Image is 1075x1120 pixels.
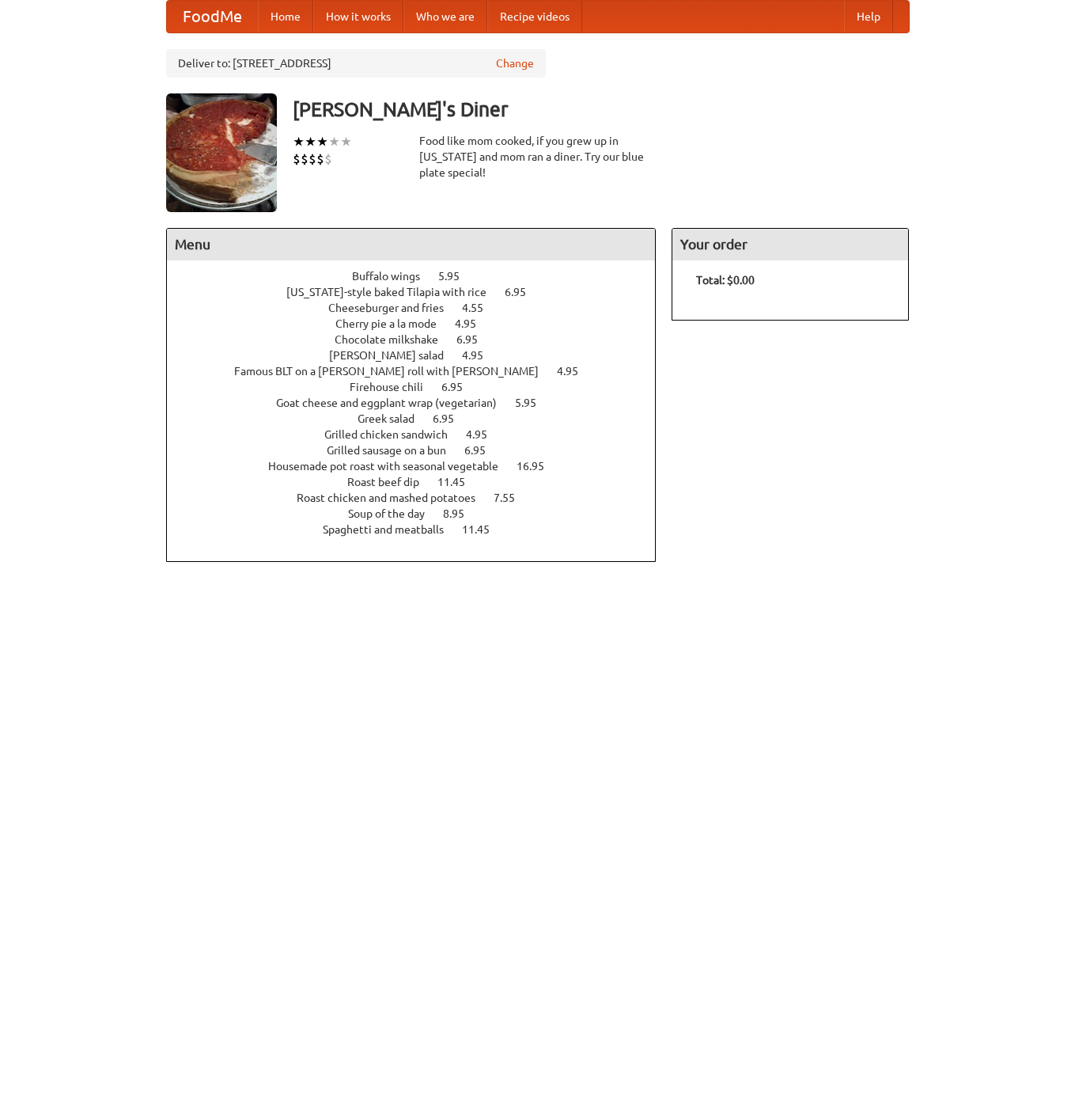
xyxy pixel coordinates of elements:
[340,133,352,150] li: ★
[308,150,316,168] li: $
[455,317,492,330] span: 4.95
[350,381,439,393] span: Firehouse chili
[234,365,608,378] a: Famous BLT on a [PERSON_NAME] roll with [PERSON_NAME] 4.95
[316,133,328,150] li: ★
[166,93,277,212] img: angular.jpg
[328,302,513,314] a: Cheeseburger and fries 4.55
[316,150,324,168] li: $
[462,302,499,314] span: 4.55
[466,428,503,441] span: 4.95
[505,286,542,298] span: 6.95
[358,412,430,425] span: Greek salad
[276,397,566,409] a: Goat cheese and eggplant wrap (vegetarian) 5.95
[443,507,480,520] span: 8.95
[301,150,308,168] li: $
[293,133,305,150] li: ★
[335,317,505,330] a: Cherry pie a la mode 4.95
[348,507,441,520] span: Soup of the day
[323,523,519,536] a: Spaghetti and meatballs 11.45
[672,229,908,260] h4: Your order
[335,333,454,346] span: Chocolate milkshake
[438,270,475,283] span: 5.95
[329,349,460,362] span: [PERSON_NAME] salad
[293,93,910,125] h3: [PERSON_NAME]'s Diner
[347,476,435,488] span: Roast beef dip
[166,49,546,78] div: Deliver to: [STREET_ADDRESS]
[305,133,316,150] li: ★
[464,444,502,457] span: 6.95
[352,270,436,283] span: Buffalo wings
[517,460,560,473] span: 16.95
[403,1,487,32] a: Who we are
[419,133,657,180] div: Food like mom cooked, if you grew up in [US_STATE] and mom ran a diner. Try our blue plate special!
[167,229,656,260] h4: Menu
[433,412,470,425] span: 6.95
[462,523,505,536] span: 11.45
[313,1,403,32] a: How it works
[350,381,492,393] a: Firehouse chili 6.95
[844,1,893,32] a: Help
[167,1,258,32] a: FoodMe
[286,286,555,298] a: [US_STATE]-style baked Tilapia with rice 6.95
[293,150,301,168] li: $
[323,523,460,536] span: Spaghetti and meatballs
[234,365,555,378] span: Famous BLT on a [PERSON_NAME] roll with [PERSON_NAME]
[297,492,544,504] a: Roast chicken and mashed potatoes 7.55
[496,55,534,71] a: Change
[328,133,340,150] li: ★
[335,333,507,346] a: Chocolate milkshake 6.95
[358,412,483,425] a: Greek salad 6.95
[347,476,494,488] a: Roast beef dip 11.45
[348,507,494,520] a: Soup of the day 8.95
[327,444,515,457] a: Grilled sausage on a bun 6.95
[268,460,573,473] a: Housemade pot roast with seasonal vegetable 16.95
[696,274,755,287] b: Total: $0.00
[335,317,452,330] span: Cherry pie a la mode
[441,381,479,393] span: 6.95
[324,428,464,441] span: Grilled chicken sandwich
[515,397,552,409] span: 5.95
[352,270,489,283] a: Buffalo wings 5.95
[456,333,494,346] span: 6.95
[437,476,481,488] span: 11.45
[487,1,582,32] a: Recipe videos
[297,492,491,504] span: Roast chicken and mashed potatoes
[324,150,332,168] li: $
[324,428,517,441] a: Grilled chicken sandwich 4.95
[494,492,531,504] span: 7.55
[329,349,513,362] a: [PERSON_NAME] salad 4.95
[268,460,514,473] span: Housemade pot roast with seasonal vegetable
[286,286,502,298] span: [US_STATE]-style baked Tilapia with rice
[328,302,460,314] span: Cheeseburger and fries
[258,1,313,32] a: Home
[327,444,462,457] span: Grilled sausage on a bun
[276,397,513,409] span: Goat cheese and eggplant wrap (vegetarian)
[462,349,499,362] span: 4.95
[557,365,594,378] span: 4.95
